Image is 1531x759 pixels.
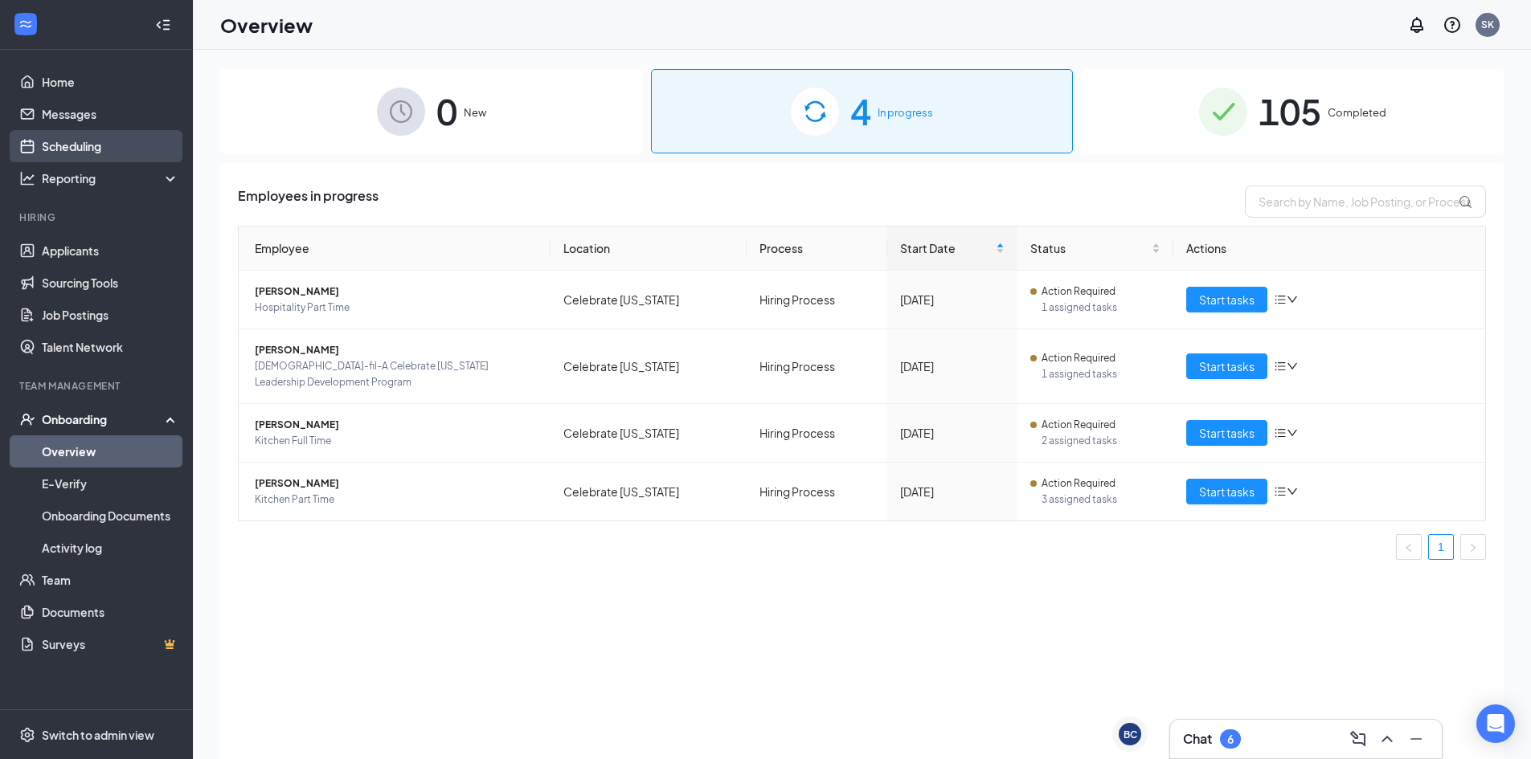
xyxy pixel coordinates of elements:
svg: Analysis [19,170,35,186]
span: Hospitality Part Time [255,300,538,316]
span: [DEMOGRAPHIC_DATA]-fil-A Celebrate [US_STATE] Leadership Development Program [255,358,538,390]
th: Actions [1173,226,1485,271]
td: Celebrate [US_STATE] [551,463,747,520]
a: Applicants [42,235,179,267]
div: Switch to admin view [42,727,154,743]
h3: Chat [1183,730,1212,748]
th: Location [551,226,747,271]
svg: WorkstreamLogo [18,16,34,32]
span: left [1404,543,1414,553]
a: Messages [42,98,179,130]
span: Start tasks [1199,424,1255,442]
input: Search by Name, Job Posting, or Process [1245,186,1486,218]
li: 1 [1428,534,1454,560]
span: bars [1274,485,1287,498]
div: Open Intercom Messenger [1476,704,1515,743]
span: New [464,104,486,120]
td: Hiring Process [747,329,887,404]
div: Team Management [19,379,176,393]
a: Talent Network [42,331,179,363]
td: Hiring Process [747,404,887,463]
span: bars [1274,360,1287,373]
li: Previous Page [1396,534,1422,560]
span: Action Required [1042,417,1116,433]
span: Status [1030,239,1149,257]
span: bars [1274,426,1287,439]
span: In progress [878,104,933,120]
span: Kitchen Part Time [255,492,538,508]
span: [PERSON_NAME] [255,342,538,358]
a: Sourcing Tools [42,267,179,299]
a: Job Postings [42,299,179,331]
span: Action Required [1042,284,1116,300]
th: Status [1017,226,1174,271]
a: Overview [42,435,179,467]
div: [DATE] [900,291,1004,308]
button: ChevronUp [1374,726,1400,752]
div: [DATE] [900,357,1004,375]
td: Celebrate [US_STATE] [551,329,747,404]
span: 3 assigned tasks [1042,492,1161,508]
a: Onboarding Documents [42,500,179,532]
a: Documents [42,596,179,628]
span: Start tasks [1199,483,1255,500]
div: Onboarding [42,411,166,427]
button: right [1460,534,1486,560]
button: Start tasks [1186,353,1267,379]
svg: Settings [19,727,35,743]
span: down [1287,486,1298,497]
span: bars [1274,293,1287,306]
a: Team [42,564,179,596]
span: Employees in progress [238,186,379,218]
li: Next Page [1460,534,1486,560]
div: Hiring [19,210,176,224]
span: Kitchen Full Time [255,433,538,449]
span: [PERSON_NAME] [255,284,538,300]
a: Scheduling [42,130,179,162]
span: [PERSON_NAME] [255,475,538,492]
td: Celebrate [US_STATE] [551,271,747,329]
svg: ComposeMessage [1349,729,1368,749]
span: 4 [850,84,871,139]
div: BC [1124,728,1137,741]
a: Home [42,66,179,98]
span: [PERSON_NAME] [255,417,538,433]
span: right [1468,543,1478,553]
span: 2 assigned tasks [1042,433,1161,449]
th: Employee [239,226,551,271]
button: Start tasks [1186,287,1267,312]
h1: Overview [220,11,313,39]
span: 1 assigned tasks [1042,300,1161,316]
a: SurveysCrown [42,628,179,660]
svg: QuestionInfo [1443,15,1462,35]
div: 6 [1227,732,1234,746]
th: Process [747,226,887,271]
svg: ChevronUp [1377,729,1397,749]
div: [DATE] [900,424,1004,442]
div: SK [1481,18,1494,31]
span: Action Required [1042,350,1116,366]
svg: Collapse [155,17,171,33]
button: ComposeMessage [1345,726,1371,752]
div: [DATE] [900,483,1004,500]
span: 0 [436,84,457,139]
span: Action Required [1042,475,1116,492]
span: Completed [1328,104,1386,120]
svg: UserCheck [19,411,35,427]
span: 1 assigned tasks [1042,366,1161,382]
span: Start tasks [1199,291,1255,308]
button: Minimize [1403,726,1429,752]
button: left [1396,534,1422,560]
td: Hiring Process [747,271,887,329]
span: down [1287,361,1298,372]
svg: Minimize [1406,729,1426,749]
a: 1 [1429,535,1453,559]
svg: Notifications [1407,15,1427,35]
span: 105 [1259,84,1321,139]
div: Reporting [42,170,180,186]
span: Start tasks [1199,357,1255,375]
td: Celebrate [US_STATE] [551,404,747,463]
a: E-Verify [42,467,179,500]
a: Activity log [42,532,179,564]
span: Start Date [900,239,992,257]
